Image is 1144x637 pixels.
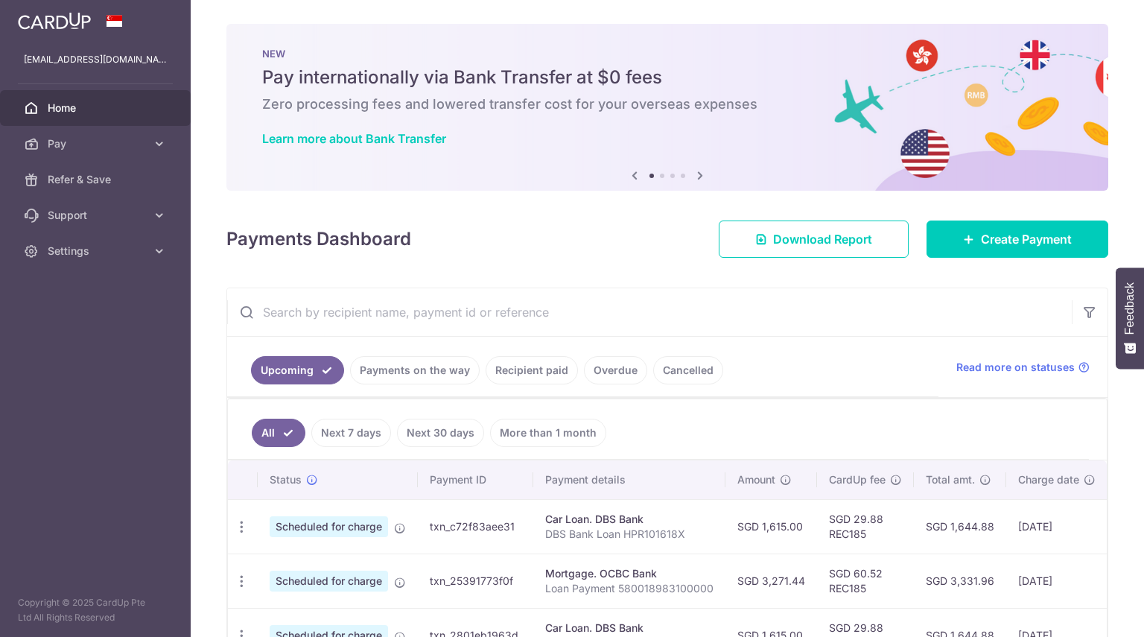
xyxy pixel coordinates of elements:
[486,356,578,384] a: Recipient paid
[226,24,1108,191] img: Bank transfer banner
[418,460,533,499] th: Payment ID
[227,288,1072,336] input: Search by recipient name, payment id or reference
[48,136,146,151] span: Pay
[545,581,714,596] p: Loan Payment 580018983100000
[725,554,817,608] td: SGD 3,271.44
[311,419,391,447] a: Next 7 days
[262,131,446,146] a: Learn more about Bank Transfer
[1006,554,1108,608] td: [DATE]
[1018,472,1079,487] span: Charge date
[584,356,647,384] a: Overdue
[926,472,975,487] span: Total amt.
[48,244,146,259] span: Settings
[270,472,302,487] span: Status
[533,460,725,499] th: Payment details
[829,472,886,487] span: CardUp fee
[817,499,914,554] td: SGD 29.88 REC185
[490,419,606,447] a: More than 1 month
[1116,267,1144,369] button: Feedback - Show survey
[262,66,1072,89] h5: Pay internationally via Bank Transfer at $0 fees
[927,221,1108,258] a: Create Payment
[1006,499,1108,554] td: [DATE]
[48,208,146,223] span: Support
[252,419,305,447] a: All
[545,621,714,636] div: Car Loan. DBS Bank
[48,101,146,115] span: Home
[262,95,1072,113] h6: Zero processing fees and lowered transfer cost for your overseas expenses
[545,527,714,542] p: DBS Bank Loan HPR101618X
[914,499,1006,554] td: SGD 1,644.88
[350,356,480,384] a: Payments on the way
[956,360,1075,375] span: Read more on statuses
[226,226,411,253] h4: Payments Dashboard
[24,52,167,67] p: [EMAIL_ADDRESS][DOMAIN_NAME]
[956,360,1090,375] a: Read more on statuses
[18,12,91,30] img: CardUp
[251,356,344,384] a: Upcoming
[270,516,388,537] span: Scheduled for charge
[397,419,484,447] a: Next 30 days
[48,172,146,187] span: Refer & Save
[914,554,1006,608] td: SGD 3,331.96
[725,499,817,554] td: SGD 1,615.00
[817,554,914,608] td: SGD 60.52 REC185
[262,48,1072,60] p: NEW
[981,230,1072,248] span: Create Payment
[1123,282,1137,335] span: Feedback
[418,554,533,608] td: txn_25391773f0f
[737,472,775,487] span: Amount
[270,571,388,592] span: Scheduled for charge
[418,499,533,554] td: txn_c72f83aee31
[653,356,723,384] a: Cancelled
[773,230,872,248] span: Download Report
[719,221,909,258] a: Download Report
[545,512,714,527] div: Car Loan. DBS Bank
[545,566,714,581] div: Mortgage. OCBC Bank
